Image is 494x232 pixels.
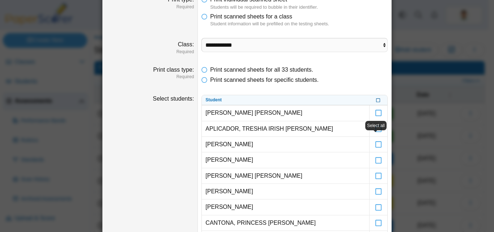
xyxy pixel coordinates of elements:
td: [PERSON_NAME] [202,184,369,199]
label: Select students [153,96,194,102]
th: Student [202,95,369,105]
td: [PERSON_NAME] [202,199,369,215]
dfn: Required [106,4,194,10]
td: CANTONA, PRINCESS [PERSON_NAME] [202,215,369,231]
dfn: Required [106,49,194,55]
td: [PERSON_NAME] [202,152,369,168]
dfn: Students will be required to bubble in their identifier. [210,4,388,10]
td: [PERSON_NAME] [PERSON_NAME] [202,168,369,184]
label: Print class type [153,67,194,73]
dfn: Required [106,74,194,80]
dfn: Student information will be prefilled on the testing sheets. [210,21,388,27]
td: [PERSON_NAME] [202,137,369,152]
td: [PERSON_NAME] [PERSON_NAME] [202,105,369,121]
span: Print scanned sheets for specific students. [210,77,319,83]
span: Print scanned sheets for all 33 students. [210,67,313,73]
div: Select all [365,121,387,131]
span: Print scanned sheets for a class [210,13,292,20]
td: APLICADOR, TRESHIA IRISH [PERSON_NAME] [202,121,369,137]
label: Class [178,41,194,47]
